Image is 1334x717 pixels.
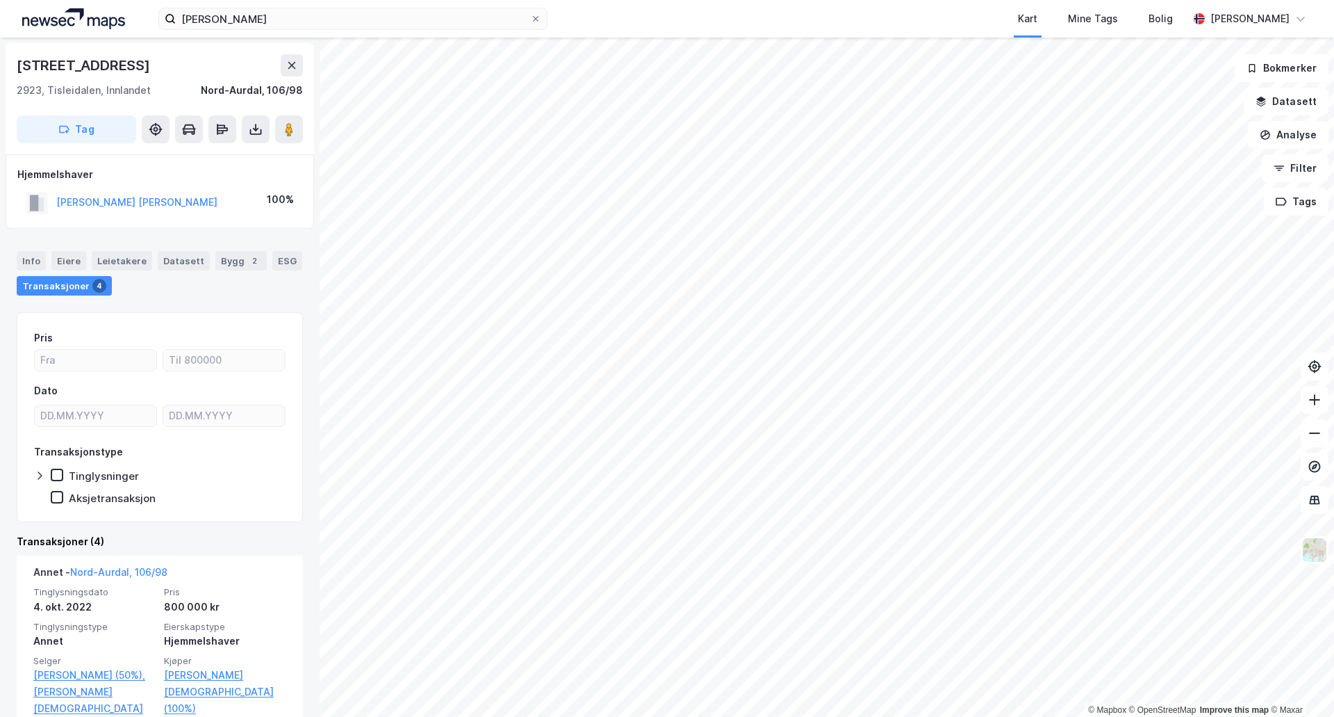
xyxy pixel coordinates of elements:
button: Bokmerker [1235,54,1328,82]
button: Filter [1262,154,1328,182]
img: Z [1301,537,1328,563]
div: Info [17,251,46,271]
a: [PERSON_NAME] [DEMOGRAPHIC_DATA] (100%) [164,667,286,717]
div: Annet - [33,564,167,586]
div: Hjemmelshaver [164,633,286,650]
div: Nord-Aurdal, 106/98 [201,82,303,99]
div: [STREET_ADDRESS] [17,54,153,76]
div: Datasett [158,251,210,271]
a: Improve this map [1200,705,1269,715]
div: Transaksjoner [17,276,112,296]
div: Mine Tags [1068,10,1118,27]
span: Selger [33,655,156,667]
span: Eierskapstype [164,621,286,633]
div: Annet [33,633,156,650]
div: Transaksjoner (4) [17,533,303,550]
div: Kontrollprogram for chat [1265,650,1334,717]
div: Pris [34,330,53,346]
div: Dato [34,382,58,399]
div: Eiere [51,251,86,271]
div: 2923, Tisleidalen, Innlandet [17,82,151,99]
img: logo.a4113a55bc3d86da70a041830d287a7e.svg [22,8,125,29]
input: DD.MM.YYYY [163,405,285,426]
div: 4 [92,279,106,293]
button: Tags [1264,188,1328,216]
button: Tag [17,115,136,143]
input: Fra [35,350,156,371]
a: [PERSON_NAME] (50%), [33,667,156,684]
div: Aksjetransaksjon [69,492,156,505]
iframe: Chat Widget [1265,650,1334,717]
a: OpenStreetMap [1129,705,1196,715]
span: Tinglysningstype [33,621,156,633]
div: 4. okt. 2022 [33,599,156,615]
div: 100% [267,191,294,208]
div: 800 000 kr [164,599,286,615]
div: Hjemmelshaver [17,166,302,183]
div: Kart [1018,10,1037,27]
input: Søk på adresse, matrikkel, gårdeiere, leietakere eller personer [176,8,530,29]
span: Kjøper [164,655,286,667]
div: 2 [247,254,261,268]
div: [PERSON_NAME] [1210,10,1290,27]
div: Bygg [215,251,267,271]
div: Tinglysninger [69,469,139,483]
div: Leietakere [92,251,152,271]
button: Datasett [1244,88,1328,115]
div: ESG [272,251,302,271]
button: Analyse [1248,121,1328,149]
a: Mapbox [1088,705,1126,715]
div: Bolig [1148,10,1173,27]
input: DD.MM.YYYY [35,405,156,426]
div: Transaksjonstype [34,444,123,460]
a: Nord-Aurdal, 106/98 [70,566,167,578]
span: Tinglysningsdato [33,586,156,598]
input: Til 800000 [163,350,285,371]
span: Pris [164,586,286,598]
